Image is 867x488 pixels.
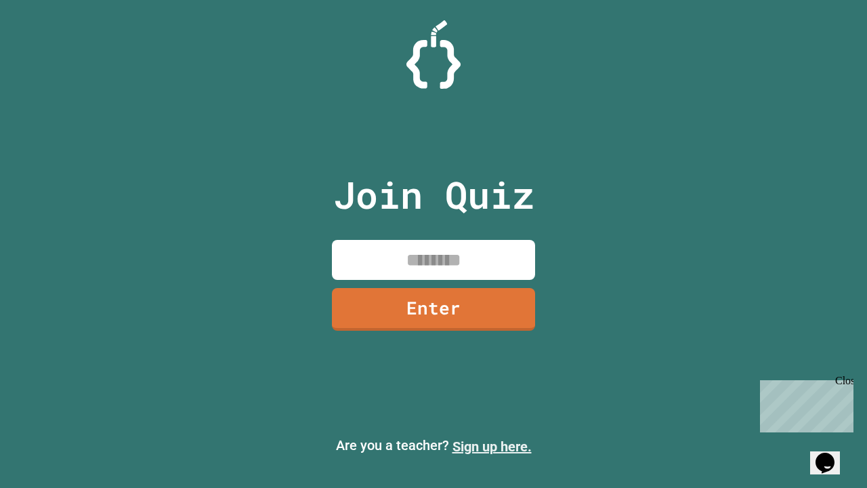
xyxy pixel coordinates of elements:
iframe: chat widget [755,375,853,432]
img: Logo.svg [406,20,461,89]
p: Are you a teacher? [11,435,856,457]
div: Chat with us now!Close [5,5,93,86]
a: Enter [332,288,535,331]
iframe: chat widget [810,434,853,474]
p: Join Quiz [333,167,534,223]
a: Sign up here. [452,439,532,455]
